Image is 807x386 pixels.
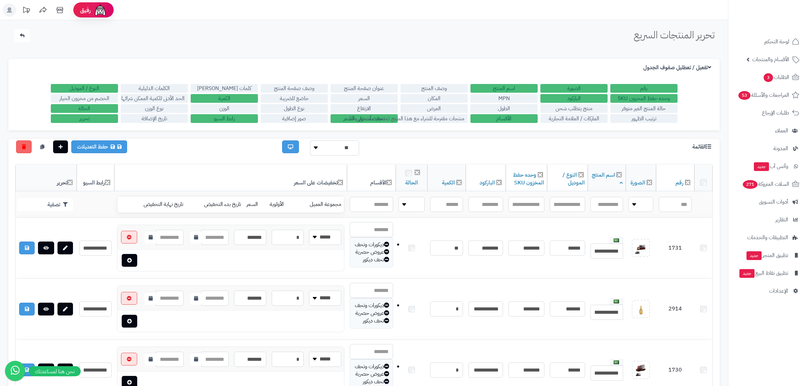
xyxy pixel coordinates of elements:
[732,194,803,210] a: أدوات التسويق
[762,108,789,118] span: طلبات الإرجاع
[121,94,188,103] label: الحد الأدنى للكمية الممكن شرائها
[739,268,788,278] span: تطبيق نقاط البيع
[470,104,538,113] label: الطول
[759,197,788,207] span: أدوات التسويق
[267,197,294,213] td: الأولوية
[656,279,694,340] td: 2914
[400,114,468,123] label: منتجات مقترحة للشراء مع هذا المنتج (منتجات تُشترى معًا)
[470,114,538,123] label: الأقسام
[191,114,258,123] label: رابط السيو
[754,162,769,171] span: جديد
[261,104,328,113] label: نوع الطول
[51,104,118,113] label: الحالة
[71,140,127,153] a: حفظ التعديلات
[353,370,390,378] div: عروض حصرية
[610,114,678,123] label: ترتيب الظهور
[610,84,678,93] label: رقم
[732,283,803,299] a: الإعدادات
[331,94,398,103] label: السعر
[732,265,803,281] a: تطبيق نقاط البيعجديد
[656,218,694,279] td: 1731
[470,94,538,103] label: MPN
[738,91,751,100] span: 53
[775,215,788,224] span: التقارير
[77,165,114,191] th: رابط السيو
[479,179,495,187] a: الباركود
[763,73,789,82] span: الطلبات
[732,176,803,192] a: السلات المتروكة271
[125,197,186,213] td: تاريخ نهاية التخفيض
[614,360,619,364] img: العربية
[746,251,762,260] span: جديد
[610,104,678,113] label: حالة المنتج الغير متوفر
[244,197,267,213] td: السعر
[191,94,258,103] label: الكمية
[470,84,538,93] label: اسم المنتج
[405,179,418,187] a: الحالة
[121,104,188,113] label: نوع الوزن
[676,179,684,187] a: رقم
[743,180,758,189] span: 271
[331,104,398,113] label: الارتفاع
[353,363,390,371] div: ديكورات وتحف
[752,55,789,64] span: الأقسام والمنتجات
[261,114,328,123] label: صور إضافية
[51,84,118,93] label: النوع / الموديل
[93,3,107,17] img: ai-face.png
[732,105,803,121] a: طلبات الإرجاع
[513,171,544,187] a: وحده حفظ المخزون SKU
[191,84,258,93] label: كلمات [PERSON_NAME]
[400,84,468,93] label: وصف المنتج
[773,144,788,153] span: المدونة
[614,300,619,303] img: العربية
[121,114,188,123] label: تاريخ الإضافة
[347,165,396,191] th: الأقسام
[732,229,803,246] a: التطبيقات والخدمات
[353,248,390,256] div: عروض حصرية
[540,114,608,123] label: الماركات / العلامة التجارية
[121,84,188,93] label: الكلمات الدليلية
[442,179,455,187] a: الكمية
[746,251,788,260] span: تطبيق المتجر
[261,94,328,103] label: خاضع للضريبة
[540,84,608,93] label: الصورة
[353,256,390,264] div: تحف ديكور
[191,104,258,113] label: الوزن
[261,84,328,93] label: وصف صفحة المنتج
[353,317,390,325] div: تحف ديكور
[614,239,619,242] img: العربية
[732,123,803,139] a: العملاء
[732,34,803,50] a: لوحة التحكم
[186,197,244,213] td: تاريخ بدء التخفيض
[732,212,803,228] a: التقارير
[563,171,585,187] a: النوع / الموديل
[630,179,645,187] a: الصورة
[353,302,390,309] div: ديكورات وتحف
[294,197,344,213] td: مجموعة العميل
[732,69,803,85] a: الطلبات3
[353,378,390,386] div: تحف ديكور
[764,37,789,46] span: لوحة التحكم
[80,6,91,14] span: رفيق
[732,140,803,157] a: المدونة
[761,19,801,33] img: logo-2.png
[51,94,118,103] label: الخصم من مخزون الخيار
[634,29,715,40] h1: تحرير المنتجات السريع
[753,162,788,171] span: وآتس آب
[17,198,73,211] button: تصفية
[742,179,789,189] span: السلات المتروكة
[732,158,803,174] a: وآتس آبجديد
[353,309,390,317] div: عروض حصرية
[643,65,713,71] h3: تفعيل / تعطليل صفوف الجدول
[732,87,803,103] a: المراجعات والأسئلة53
[739,269,755,278] span: جديد
[15,165,77,191] th: تحرير
[540,104,608,113] label: منتج يتطلب شحن
[540,94,608,103] label: الباركود
[747,233,788,242] span: التطبيقات والخدمات
[775,126,788,135] span: العملاء
[18,3,35,18] a: تحديثات المنصة
[732,247,803,263] a: تطبيق المتجرجديد
[331,114,398,123] label: تخفيضات على السعر
[610,94,678,103] label: وحده حفظ المخزون SKU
